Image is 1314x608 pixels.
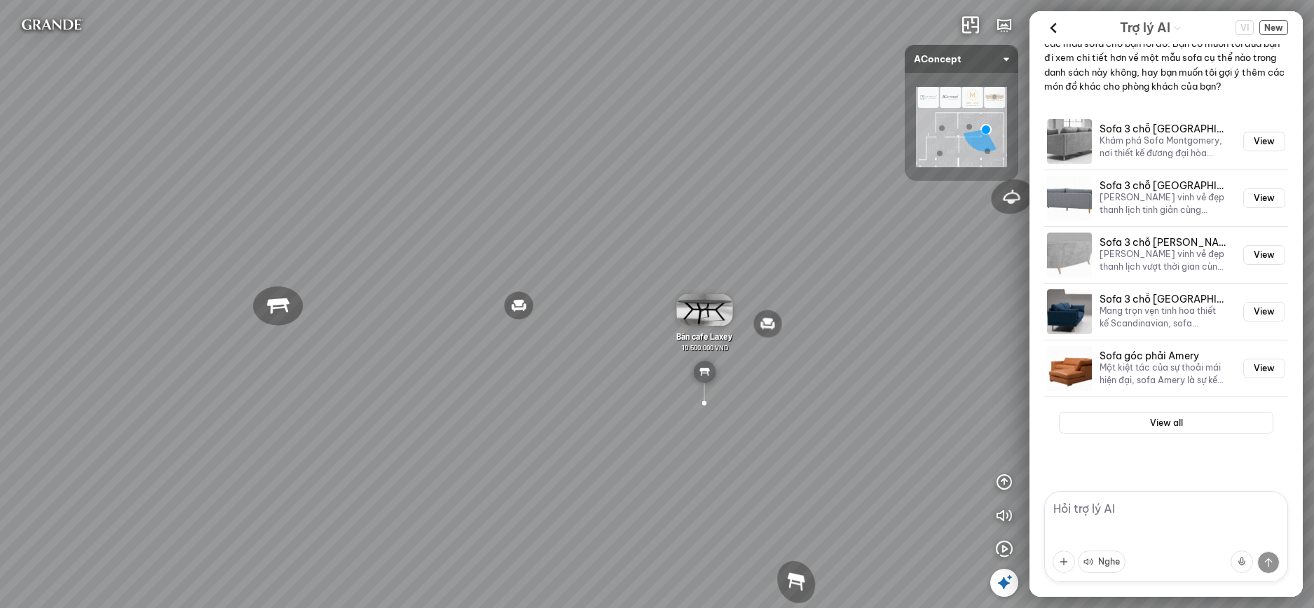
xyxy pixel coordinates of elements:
img: Sofa 3 chỗ Montgomery [1047,119,1092,164]
h3: Sofa góc phải Amery [1100,350,1226,362]
span: Trợ lý AI [1120,18,1170,38]
button: New Chat [1259,20,1288,35]
img: Sofa 3 chỗ Sunderland [1047,289,1092,334]
button: View [1243,302,1285,322]
p: Mang trọn vẹn tinh hoa thiết kế Scandinavian, sofa Sunderland là sự giao thoa hoàn hảo giữa vẻ đẹ... [1100,305,1226,329]
span: Bàn cafe Laxey [676,331,732,341]
img: Sofa 3 chỗ Jonna vải Holly [1047,233,1092,277]
button: View all [1059,412,1273,434]
p: Mời bạn xem chi tiết các sản phẩm này:Tôi đã hiển thị các mẫu sofa cho bạn rồi đó. Bạn có muốn tô... [1044,22,1288,93]
p: Khám phá Sofa Montgomery, nơi thiết kế đương đại hòa quyện cùng sự thoải mái tuyệt đỉnh. Những đư... [1100,134,1226,159]
button: View [1243,188,1285,208]
span: AConcept [914,45,1009,73]
img: B_n_cafe_Laxey_4XGWNAEYRY6G.gif [676,294,732,326]
button: Nghe [1078,551,1125,573]
img: AConcept_CTMHTJT2R6E4.png [916,87,1007,167]
span: 10.500.000 VND [681,343,728,352]
p: [PERSON_NAME] vinh vẻ đẹp thanh lịch tinh giản cùng [PERSON_NAME]. Với đường nét gọn gàng, chất v... [1100,191,1226,216]
div: AI Guide options [1120,17,1182,39]
button: Change language [1236,20,1254,35]
span: VI [1236,20,1254,35]
button: View [1243,359,1285,378]
h3: Sofa 3 chỗ [PERSON_NAME] Holly [1100,237,1226,249]
h3: Sofa 3 chỗ [GEOGRAPHIC_DATA] [1100,293,1226,305]
img: Sofa góc phải Amery [1047,346,1092,391]
h3: Sofa 3 chỗ [GEOGRAPHIC_DATA] [1100,123,1226,135]
button: View [1243,132,1285,151]
img: Sofa 3 chỗ Adelaide [1047,176,1092,221]
p: Một kiệt tác của sự thoải mái hiện đại, sofa Amery là sự kết hợp giữa tỷ lệ rộng rãi và kiểu dáng... [1100,361,1226,386]
img: logo [11,11,92,39]
p: [PERSON_NAME] vinh vẻ đẹp thanh lịch vượt thời gian cùng [PERSON_NAME]. Thiết kế chần nút cổ điển... [1100,248,1226,272]
img: table_YREKD739JCN6.svg [693,361,716,383]
span: New [1259,20,1288,35]
button: View [1243,245,1285,265]
h3: Sofa 3 chỗ [GEOGRAPHIC_DATA] [1100,180,1226,192]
